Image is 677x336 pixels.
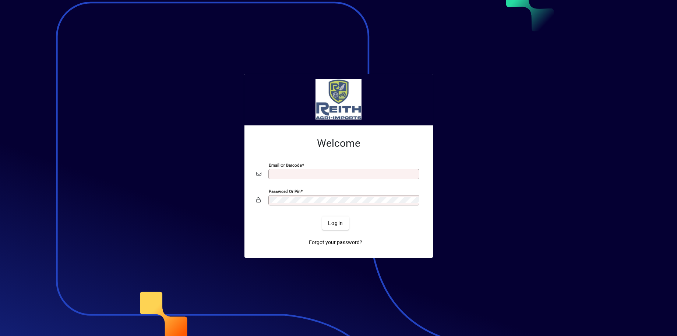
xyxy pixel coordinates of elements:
mat-label: Password or Pin [269,189,300,194]
span: Login [328,219,343,227]
h2: Welcome [256,137,421,150]
a: Forgot your password? [306,236,365,249]
button: Login [322,217,349,230]
span: Forgot your password? [309,239,362,246]
mat-label: Email or Barcode [269,163,302,168]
